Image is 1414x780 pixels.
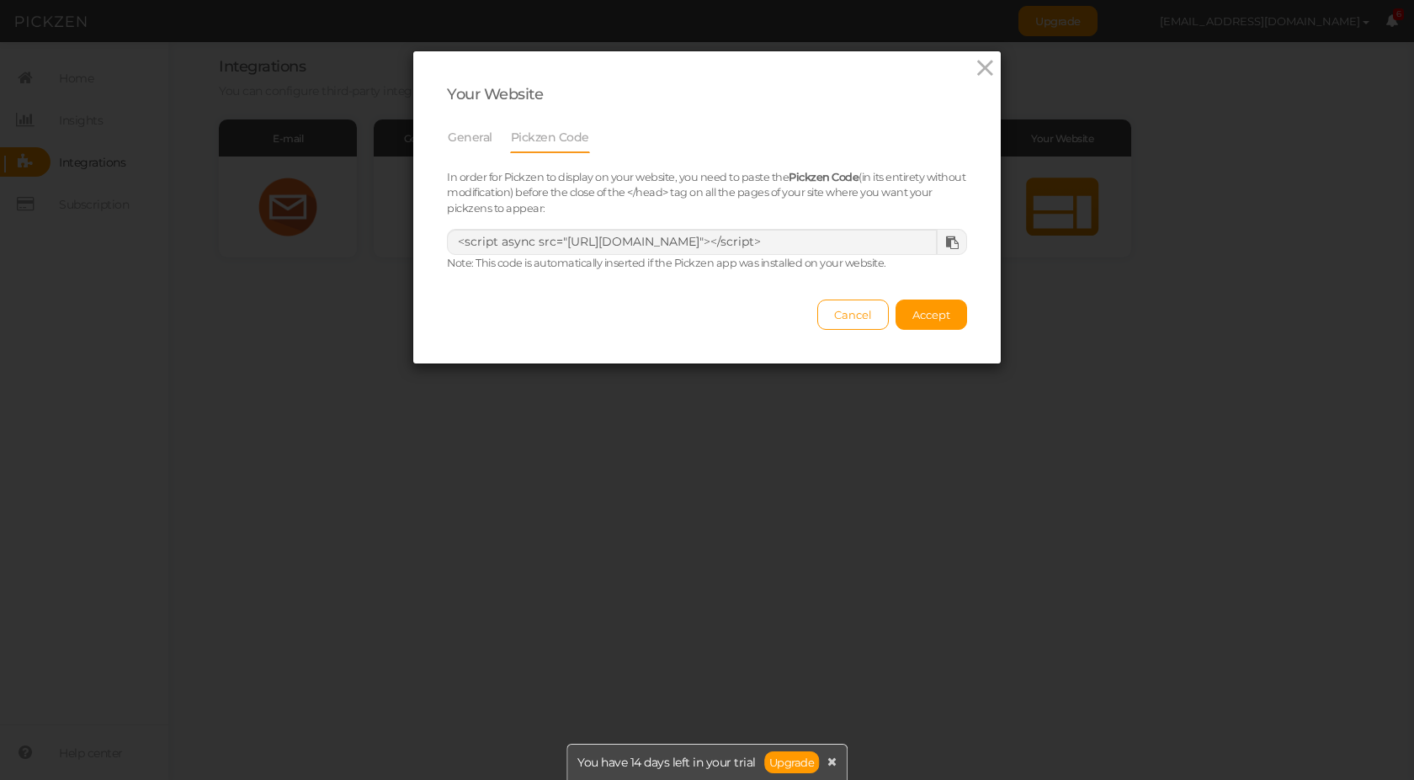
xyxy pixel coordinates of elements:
[764,751,820,773] a: Upgrade
[447,171,965,215] small: In order for Pickzen to display on your website, you need to paste the (in its entirety without m...
[447,121,493,153] a: General
[447,85,543,103] span: Your Website
[834,308,872,321] span: Cancel
[447,229,967,256] textarea: <script async src="[URL][DOMAIN_NAME]"></script>
[896,300,967,330] button: Accept
[912,308,950,321] span: Accept
[577,756,756,768] span: You have 14 days left in your trial
[447,257,886,269] small: Note: This code is automatically inserted if the Pickzen app was installed on your website.
[817,300,889,330] button: Cancel
[789,171,858,183] b: Pickzen Code
[510,121,590,153] a: Pickzen Code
